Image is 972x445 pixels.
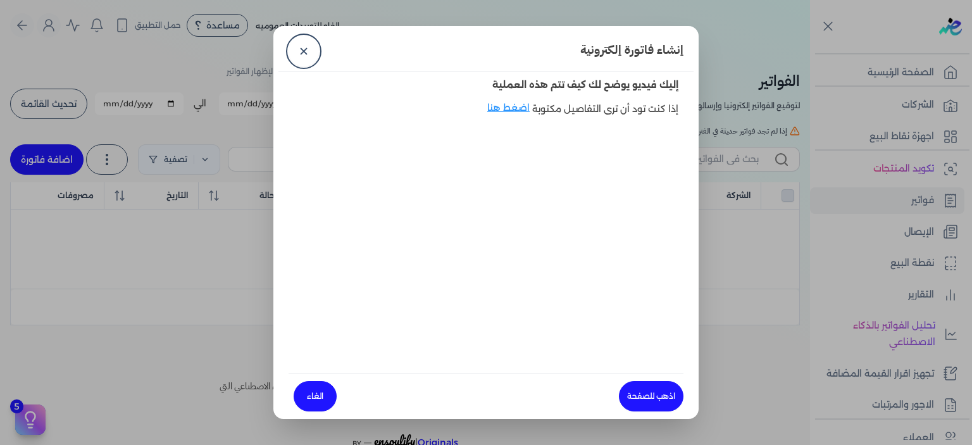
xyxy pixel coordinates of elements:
a: اذهب للصفحة [619,381,683,411]
p: إليك فيديو يوضح لك كيف تتم هذه العملية [289,72,683,99]
p: إذا كنت تود أن ترى التفاصيل مكتوبة [532,101,683,118]
a: ✕ [289,36,319,66]
a: الغاء [294,381,337,411]
h4: إنشاء فاتورة إلكترونية [575,36,688,66]
a: اضغط هنا [487,101,532,130]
